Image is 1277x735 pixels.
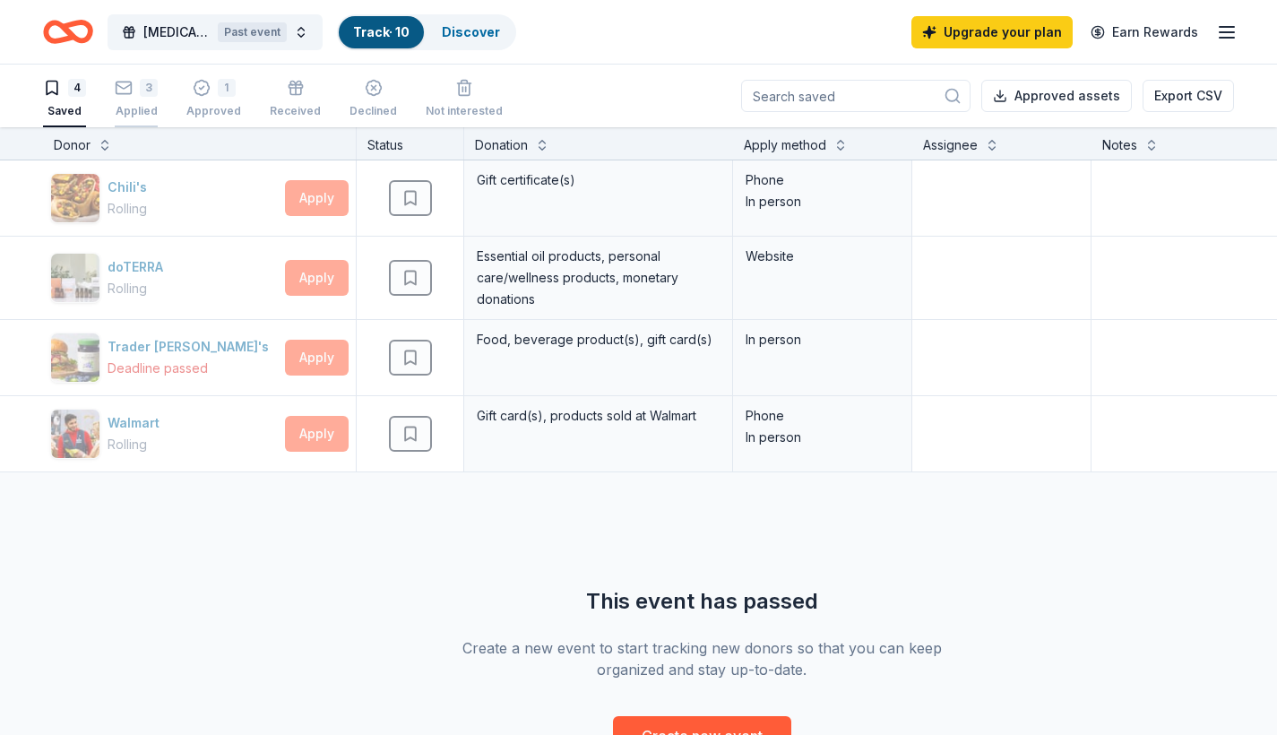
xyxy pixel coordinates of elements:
[43,72,86,127] button: 4Saved
[746,405,899,427] div: Phone
[746,169,899,191] div: Phone
[746,427,899,448] div: In person
[981,80,1132,112] button: Approved assets
[475,168,721,193] div: Gift certificate(s)
[444,587,960,616] div: This event has passed
[741,80,971,112] input: Search saved
[357,127,464,160] div: Status
[1143,80,1234,112] button: Export CSV
[186,104,241,118] div: Approved
[744,134,826,156] div: Apply method
[353,24,410,39] a: Track· 10
[218,79,236,97] div: 1
[54,134,91,156] div: Donor
[923,134,978,156] div: Assignee
[270,72,321,127] button: Received
[475,134,528,156] div: Donation
[270,104,321,118] div: Received
[115,72,158,127] button: 3Applied
[349,104,397,118] div: Declined
[43,104,86,118] div: Saved
[143,22,211,43] span: [MEDICAL_DATA] Awareness Walk
[115,104,158,118] div: Applied
[475,327,721,352] div: Food, beverage product(s), gift card(s)
[426,72,503,127] button: Not interested
[475,244,721,312] div: Essential oil products, personal care/wellness products, monetary donations
[444,637,960,680] div: Create a new event to start tracking new donors so that you can keep organized and stay up-to-date.
[746,191,899,212] div: In person
[475,403,721,428] div: Gift card(s), products sold at Walmart
[43,11,93,53] a: Home
[108,14,323,50] button: [MEDICAL_DATA] Awareness WalkPast event
[337,14,516,50] button: Track· 10Discover
[218,22,287,42] div: Past event
[1102,134,1137,156] div: Notes
[68,79,86,97] div: 4
[746,329,899,350] div: In person
[1080,16,1209,48] a: Earn Rewards
[349,72,397,127] button: Declined
[911,16,1073,48] a: Upgrade your plan
[426,104,503,118] div: Not interested
[746,246,899,267] div: Website
[442,24,500,39] a: Discover
[140,79,158,97] div: 3
[186,72,241,127] button: 1Approved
